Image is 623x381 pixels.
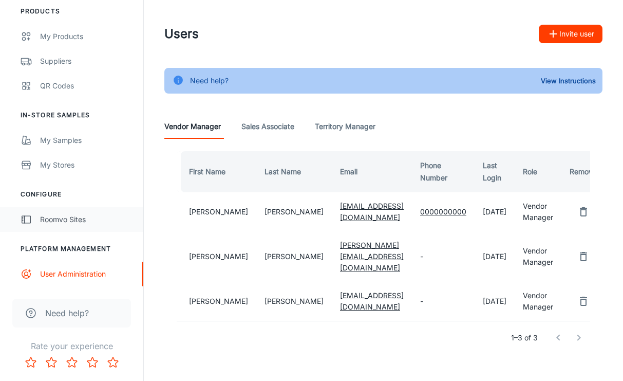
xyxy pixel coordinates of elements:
div: User Administration [40,268,133,280]
div: My Stores [40,159,133,171]
th: Role [515,151,561,192]
a: 0000000000 [420,207,466,216]
th: Last Login [475,151,515,192]
a: Vendor Manager [164,114,221,139]
button: Rate 3 star [62,352,82,373]
a: [PERSON_NAME][EMAIL_ADDRESS][DOMAIN_NAME] [340,241,404,272]
button: Rate 2 star [41,352,62,373]
th: First Name [177,151,256,192]
button: Invite user [539,25,602,43]
th: Remove [561,151,609,192]
p: 1–3 of 3 [511,332,538,343]
button: Rate 1 star [21,352,41,373]
div: Need help? [190,71,229,90]
a: [EMAIL_ADDRESS][DOMAIN_NAME] [340,291,404,311]
p: Rate your experience [8,340,135,352]
span: Need help? [45,307,89,319]
td: - [412,231,475,282]
th: Email [332,151,412,192]
button: View Instructions [538,73,598,88]
div: Roomvo Sites [40,214,133,225]
td: [PERSON_NAME] [177,192,256,231]
h1: Users [164,25,199,43]
td: [DATE] [475,282,515,321]
td: [PERSON_NAME] [177,231,256,282]
div: My Samples [40,135,133,146]
td: [DATE] [475,192,515,231]
th: Phone Number [412,151,475,192]
td: [PERSON_NAME] [177,282,256,321]
td: [PERSON_NAME] [256,192,332,231]
div: My Products [40,31,133,42]
td: [PERSON_NAME] [256,231,332,282]
td: Vendor Manager [515,282,561,321]
div: QR Codes [40,80,133,92]
button: remove user [573,291,594,312]
td: [PERSON_NAME] [256,282,332,321]
button: remove user [573,246,594,267]
button: Rate 5 star [103,352,123,373]
div: Suppliers [40,56,133,67]
td: - [412,282,475,321]
button: remove user [573,202,594,222]
td: [DATE] [475,231,515,282]
td: Vendor Manager [515,192,561,231]
th: Last Name [256,151,332,192]
td: Vendor Manager [515,231,561,282]
a: [EMAIL_ADDRESS][DOMAIN_NAME] [340,202,404,222]
a: Territory Manager [315,114,375,139]
button: Rate 4 star [82,352,103,373]
a: Sales Associate [241,114,294,139]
